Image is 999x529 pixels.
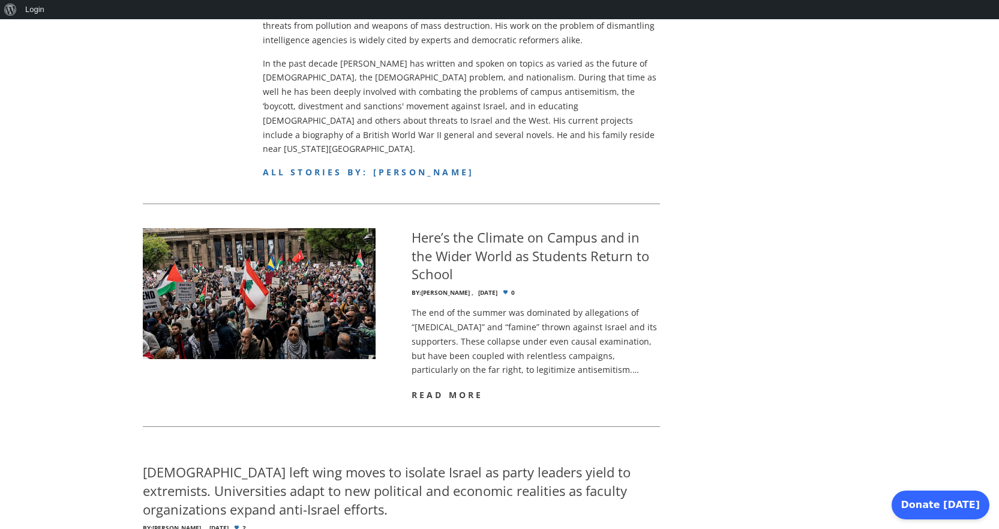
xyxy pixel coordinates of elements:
[263,166,475,178] a: All stories by: [PERSON_NAME]
[263,56,661,157] p: In the past decade [PERSON_NAME] has written and spoken on topics as varied as the future of [DEM...
[421,288,470,297] a: [PERSON_NAME]
[478,289,497,296] time: [DATE]
[412,389,484,401] a: read more
[412,306,660,377] p: The end of the summer was dominated by allegations of “[MEDICAL_DATA]” and “famine” thrown agains...
[143,463,661,518] h4: [DEMOGRAPHIC_DATA] left wing moves to isolate Israel as party leaders yield to extremists. Univer...
[412,289,660,296] div: 0
[412,228,660,283] h4: Here’s the Climate on Campus and in the Wider World as Students Return to School
[412,288,421,297] span: By:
